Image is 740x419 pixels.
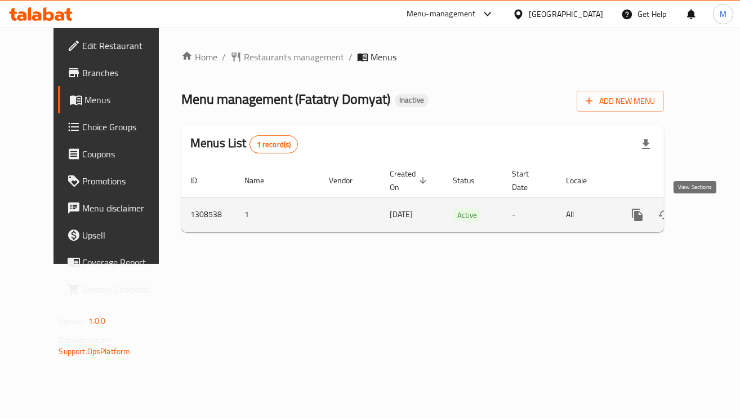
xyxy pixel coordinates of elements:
a: Upsell [58,222,177,249]
a: Grocery Checklist [58,276,177,303]
span: Edit Restaurant [83,39,168,52]
td: All [557,197,615,232]
span: Promotions [83,174,168,188]
div: Menu-management [407,7,476,21]
a: Restaurants management [230,50,344,64]
a: Promotions [58,167,177,195]
span: Choice Groups [83,120,168,134]
div: Total records count [249,135,298,153]
a: Choice Groups [58,113,177,140]
span: Coupons [83,147,168,161]
a: Branches [58,59,177,86]
span: Vendor [329,174,367,187]
li: / [222,50,226,64]
span: Locale [566,174,601,187]
td: 1308538 [181,197,235,232]
a: Home [181,50,217,64]
span: Start Date [512,167,543,194]
a: Menus [58,86,177,113]
a: Edit Restaurant [58,32,177,59]
span: Menu disclaimer [83,201,168,215]
li: / [349,50,353,64]
span: Branches [83,66,168,80]
span: Get support on: [59,333,111,347]
span: Version: [59,314,87,328]
span: Add New Menu [586,94,655,108]
span: Name [244,174,279,187]
span: 1 record(s) [250,139,298,150]
span: Active [453,209,482,222]
span: Upsell [83,228,168,242]
button: Add New Menu [577,91,664,112]
a: Coupons [58,140,177,167]
span: Created On [390,167,430,194]
td: 1 [235,197,320,232]
span: [DATE] [390,207,413,222]
span: Menu management ( Fatatry Domyat ) [181,86,390,112]
span: M [720,8,726,20]
div: Inactive [395,94,429,107]
span: Restaurants management [244,50,344,64]
a: Support.OpsPlatform [59,344,131,359]
span: Menus [371,50,396,64]
span: Inactive [395,95,429,105]
span: Coverage Report [83,255,168,269]
span: Menus [85,93,168,107]
button: Change Status [651,201,678,228]
nav: breadcrumb [181,50,664,64]
td: - [503,197,557,232]
span: ID [190,174,212,187]
span: Grocery Checklist [83,283,168,296]
a: Coverage Report [58,249,177,276]
button: more [624,201,651,228]
div: [GEOGRAPHIC_DATA] [529,8,603,20]
a: Menu disclaimer [58,195,177,222]
h2: Menus List [190,135,298,153]
span: 1.0.0 [88,314,106,328]
div: Export file [632,131,659,158]
span: Status [453,174,489,187]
